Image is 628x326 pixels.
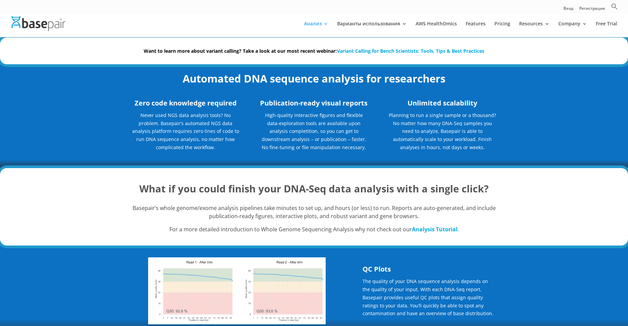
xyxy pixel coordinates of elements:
[337,21,407,37] a: Варианты использования
[139,182,489,195] strong: What if you could finish your DNA-Seq data analysis with a single click?
[579,6,605,14] a: Регистрация
[611,3,618,14] a: Ссылка на Значок Поиска
[260,111,368,152] p: High-quality interactive figures and flexible data-exploration tools are available upon analysis ...
[563,6,573,14] a: Вход
[363,264,391,274] strong: QC Plots
[144,48,484,54] strong: Want to learn more about variant calling? Take a look at our most recent webinar:
[304,21,328,37] a: Анализ
[416,21,457,37] a: AWS HealthOmics
[132,226,497,234] p: For a more detailed introduction to Whole Genome Sequencing Analysis why not check out our
[412,226,458,233] strong: Analysis Tutorial
[466,21,486,37] a: Features
[260,98,368,111] h3: Publication-ready visual reports
[611,3,618,10] svg: Search
[519,21,550,37] a: Resources
[132,204,497,226] p: Basepair’s whole genome/exome analysis pipelines take minutes to set up, and hours (or less) to r...
[337,48,484,54] a: Variant Calling for Bench Scientists: Tools, Tips & Best Practices
[132,98,240,111] h3: Zero code knowledge required
[388,111,496,152] p: Planning to run a single sample or a thousand? No matter how many DNA-Seq samples you need to ana...
[596,21,617,37] a: Free Trial
[363,278,493,317] span: The quality of your DNA sequence analysis depends on the quality of your input. With each DNA-Seq...
[132,111,240,156] p: Never used NGS data analysis tools? No problem. Basepair’s automated NGS data analysis platform r...
[558,21,587,37] a: Company
[388,98,496,111] h3: Unlimited scalability
[412,226,459,233] a: Analysis Tutorial.
[183,71,445,86] strong: Automated DNA sequence analysis for researchers
[494,21,510,37] a: Pricing
[11,16,65,31] img: Базовая пара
